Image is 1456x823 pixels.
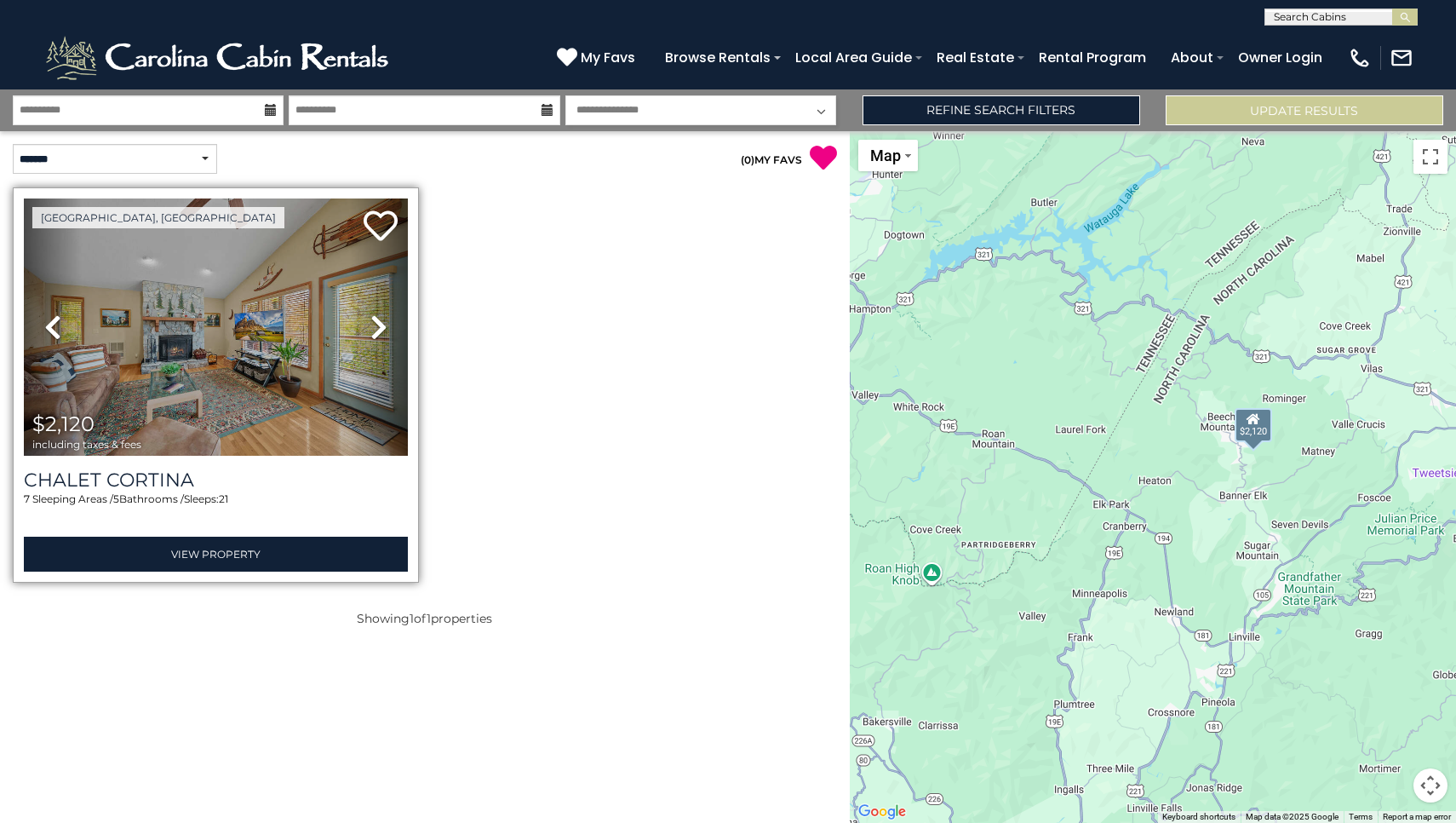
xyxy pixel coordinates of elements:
p: Showing of properties [13,610,837,627]
button: Change map style [858,140,918,171]
a: About [1162,43,1222,72]
a: View Property [24,537,408,572]
a: (0)MY FAVS [741,153,802,166]
button: Toggle fullscreen view [1413,140,1447,174]
span: My Favs [581,47,635,68]
span: Map data ©2025 Google [1246,812,1338,821]
span: including taxes & fees [32,439,141,450]
a: Report a map error [1383,812,1451,821]
img: White-1-2.png [43,32,396,83]
span: 0 [744,153,751,166]
span: 5 [113,492,119,505]
a: Terms (opens in new tab) [1349,812,1373,821]
span: ( ) [741,153,754,166]
span: 7 [24,492,30,505]
img: Google [854,801,910,823]
a: Refine Search Filters [863,95,1140,125]
button: Keyboard shortcuts [1162,811,1235,823]
img: thumbnail_169786137.jpeg [24,199,408,456]
a: Browse Rentals [656,43,779,72]
img: phone-regular-white.png [1348,46,1372,70]
a: Local Area Guide [787,43,920,72]
div: Sleeping Areas / Bathrooms / Sleeps: [24,492,408,532]
a: Open this area in Google Maps (opens a new window) [854,801,910,823]
a: Add to favorites [364,209,398,245]
a: [GEOGRAPHIC_DATA], [GEOGRAPHIC_DATA] [32,207,284,228]
button: Map camera controls [1413,768,1447,803]
span: 1 [410,611,414,626]
span: 1 [427,611,431,626]
span: $2,120 [32,411,95,436]
a: Rental Program [1030,43,1155,72]
span: Map [870,147,901,164]
button: Update Results [1166,95,1443,125]
a: My Favs [557,47,639,69]
span: 21 [219,492,228,505]
div: $2,120 [1235,408,1272,442]
a: Real Estate [928,43,1023,72]
img: mail-regular-white.png [1390,46,1413,70]
a: Chalet Cortina [24,469,408,492]
a: Owner Login [1230,43,1331,72]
